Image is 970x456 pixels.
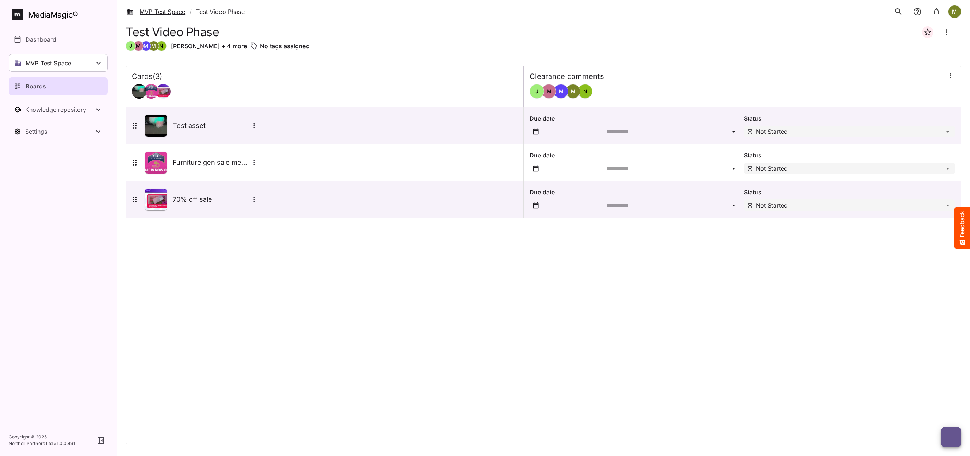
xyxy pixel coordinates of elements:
button: Board more options [938,23,955,41]
div: M [542,84,556,99]
button: Toggle Settings [9,123,108,140]
p: Boards [26,82,46,91]
p: Due date [530,188,741,197]
p: MVP Test Space [26,59,71,68]
a: MVP Test Space [126,7,185,16]
div: M [554,84,568,99]
nav: Settings [9,123,108,140]
div: J [126,41,136,51]
a: Boards [9,77,108,95]
div: M [141,41,151,51]
div: Settings [25,128,94,135]
div: N [156,41,167,51]
p: No tags assigned [260,42,309,50]
p: Not Started [756,129,788,134]
div: M [133,41,144,51]
h4: Clearance comments [530,72,604,81]
p: Not Started [756,166,788,171]
p: Due date [530,114,741,123]
p: Not Started [756,202,788,208]
button: More options for Furniture gen sale message test asset [249,158,259,167]
button: notifications [929,4,944,19]
p: Copyright © 2025 [9,434,75,440]
button: Feedback [954,207,970,249]
div: Knowledge repository [25,106,94,113]
p: Status [744,188,955,197]
h5: 70% off sale [173,195,249,204]
button: Toggle Knowledge repository [9,101,108,118]
div: M [948,5,961,18]
div: MediaMagic ® [28,9,78,21]
nav: Knowledge repository [9,101,108,118]
h5: Furniture gen sale message test asset [173,158,249,167]
img: tag-outline.svg [250,42,259,50]
img: Asset Thumbnail [145,152,167,174]
span: / [190,7,192,16]
img: Asset Thumbnail [145,115,167,137]
p: Status [744,151,955,160]
a: Dashboard [9,31,108,48]
p: Dashboard [26,35,56,44]
p: Status [744,114,955,123]
button: More options for 70% off sale [249,195,259,204]
button: notifications [910,4,925,19]
p: [PERSON_NAME] + 4 more [171,42,247,50]
button: search [891,4,906,19]
p: Northell Partners Ltd v 1.0.0.491 [9,440,75,447]
h4: Cards ( 3 ) [132,72,162,81]
div: N [578,84,592,99]
p: Due date [530,151,741,160]
div: M [149,41,159,51]
a: MediaMagic® [12,9,108,20]
img: Asset Thumbnail [145,189,167,210]
div: J [530,84,544,99]
h5: Test asset [173,121,249,130]
div: M [566,84,580,99]
button: More options for Test asset [249,121,259,130]
h1: Test Video Phase [126,25,219,39]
